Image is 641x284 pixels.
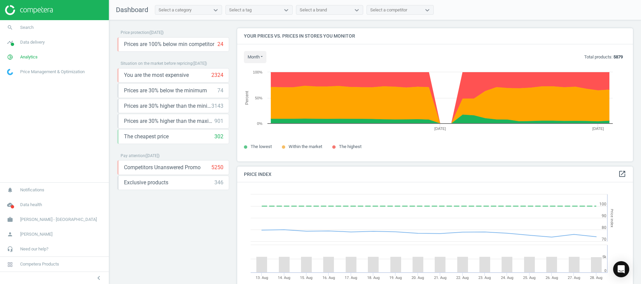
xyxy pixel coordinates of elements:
[602,214,606,218] text: 90
[20,261,59,267] span: Competera Products
[599,202,606,206] text: 100
[20,69,85,75] span: Price Management & Optimization
[613,54,623,59] b: 5879
[7,69,13,75] img: wGWNvw8QSZomAAAAABJRU5ErkJggg==
[4,21,16,34] i: search
[124,87,207,94] span: Prices are 30% below the minimum
[523,276,536,280] tspan: 25. Aug
[592,127,604,131] tspan: [DATE]
[4,243,16,255] i: headset_mic
[4,184,16,196] i: notifications
[289,144,322,149] span: Within the market
[149,30,164,35] span: ( [DATE] )
[478,276,491,280] tspan: 23. Aug
[211,72,223,79] div: 2324
[245,91,249,105] tspan: Percent
[590,276,602,280] tspan: 28. Aug
[124,72,189,79] span: You are the most expensive
[618,170,626,178] i: open_in_new
[20,202,42,208] span: Data health
[5,5,53,15] img: ajHJNr6hYgQAAAAASUVORK5CYII=
[121,30,149,35] span: Price protection
[456,276,469,280] tspan: 22. Aug
[193,61,207,66] span: ( [DATE] )
[339,144,361,149] span: The highest
[4,51,16,63] i: pie_chart_outlined
[124,41,214,48] span: Prices are 100% below min competitor
[116,6,148,14] span: Dashboard
[90,274,107,282] button: chevron_left
[217,87,223,94] div: 74
[20,25,34,31] span: Search
[255,96,262,100] text: 50%
[214,133,223,140] div: 302
[217,41,223,48] div: 24
[434,127,446,131] tspan: [DATE]
[4,228,16,241] i: person
[602,255,606,259] text: 5k
[244,51,266,63] button: month
[95,274,103,282] i: chevron_left
[4,36,16,49] i: timeline
[256,276,268,280] tspan: 13. Aug
[584,54,623,60] p: Total products:
[20,217,97,223] span: [PERSON_NAME] - [GEOGRAPHIC_DATA]
[145,153,160,158] span: ( [DATE] )
[211,164,223,171] div: 5250
[367,276,380,280] tspan: 18. Aug
[211,102,223,110] div: 3143
[229,7,252,13] div: Select a tag
[214,179,223,186] div: 346
[300,7,327,13] div: Select a brand
[323,276,335,280] tspan: 16. Aug
[20,246,48,252] span: Need our help?
[124,179,168,186] span: Exclusive products
[124,164,201,171] span: Competitors Unanswered Promo
[214,117,223,125] div: 901
[345,276,357,280] tspan: 17. Aug
[20,231,52,237] span: [PERSON_NAME]
[412,276,424,280] tspan: 20. Aug
[389,276,402,280] tspan: 19. Aug
[602,225,606,230] text: 80
[602,237,606,242] text: 70
[121,61,193,66] span: Situation on the market before repricing
[124,133,169,140] span: The cheapest price
[237,28,633,44] h4: Your prices vs. prices in stores you monitor
[121,153,145,158] span: Pay attention
[20,39,45,45] span: Data delivery
[604,269,606,273] text: 0
[501,276,513,280] tspan: 24. Aug
[610,209,614,227] tspan: Price Index
[300,276,312,280] tspan: 15. Aug
[546,276,558,280] tspan: 26. Aug
[370,7,407,13] div: Select a competitor
[253,70,262,74] text: 100%
[613,261,629,277] div: Open Intercom Messenger
[618,170,626,179] a: open_in_new
[568,276,580,280] tspan: 27. Aug
[251,144,272,149] span: The lowest
[20,54,38,60] span: Analytics
[434,276,446,280] tspan: 21. Aug
[4,213,16,226] i: work
[237,167,633,182] h4: Price Index
[124,117,214,125] span: Prices are 30% higher than the maximal
[124,102,211,110] span: Prices are 30% higher than the minimum
[4,198,16,211] i: cloud_done
[278,276,290,280] tspan: 14. Aug
[257,122,262,126] text: 0%
[20,187,44,193] span: Notifications
[159,7,191,13] div: Select a category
